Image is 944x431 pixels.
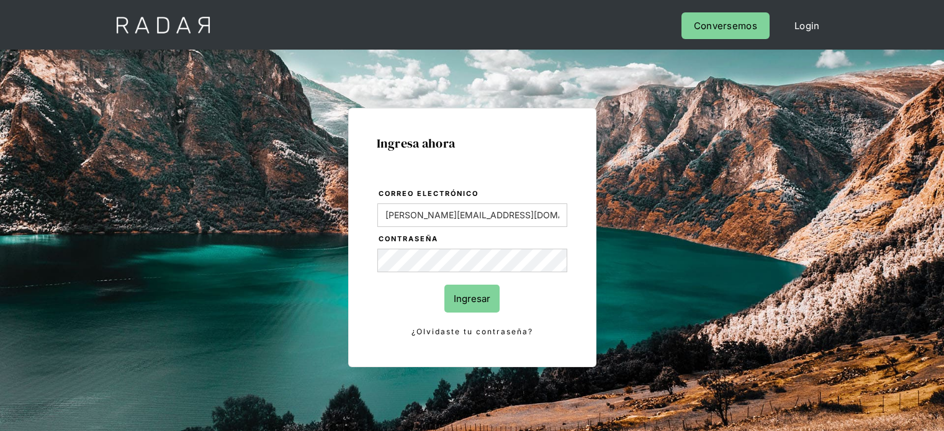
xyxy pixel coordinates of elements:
a: ¿Olvidaste tu contraseña? [377,325,567,339]
a: Login [782,12,832,39]
h1: Ingresa ahora [377,136,568,150]
a: Conversemos [681,12,770,39]
input: bruce@wayne.com [377,203,567,227]
label: Correo electrónico [379,188,567,200]
input: Ingresar [444,285,500,313]
form: Login Form [377,187,568,339]
label: Contraseña [379,233,567,246]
